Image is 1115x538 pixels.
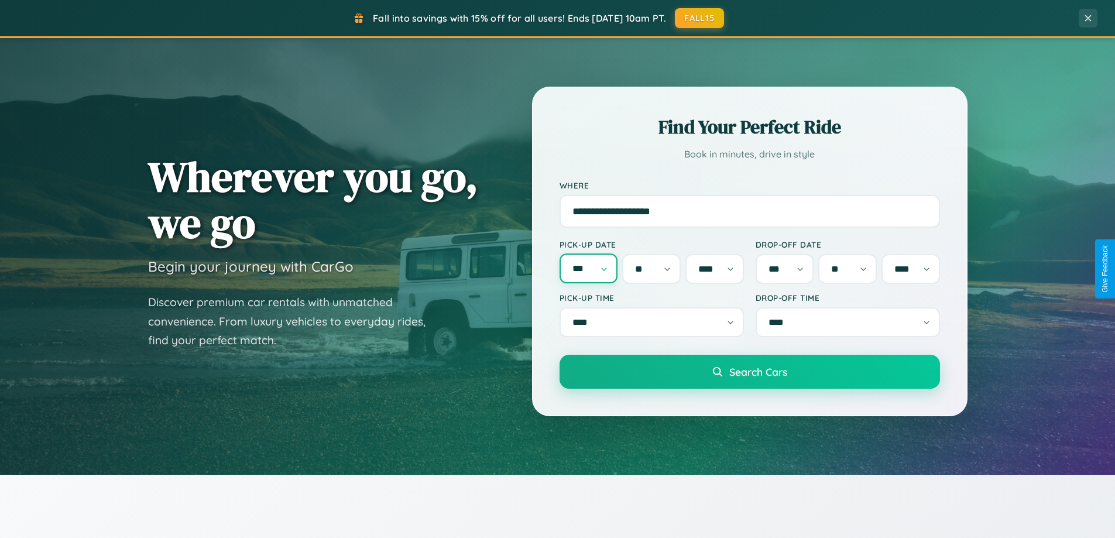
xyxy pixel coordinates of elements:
[675,8,724,28] button: FALL15
[560,146,940,163] p: Book in minutes, drive in style
[148,258,354,275] h3: Begin your journey with CarGo
[148,153,478,246] h1: Wherever you go, we go
[1101,245,1109,293] div: Give Feedback
[756,293,940,303] label: Drop-off Time
[756,239,940,249] label: Drop-off Date
[560,114,940,140] h2: Find Your Perfect Ride
[560,355,940,389] button: Search Cars
[560,239,744,249] label: Pick-up Date
[148,293,441,350] p: Discover premium car rentals with unmatched convenience. From luxury vehicles to everyday rides, ...
[560,180,940,190] label: Where
[729,365,787,378] span: Search Cars
[560,293,744,303] label: Pick-up Time
[373,12,666,24] span: Fall into savings with 15% off for all users! Ends [DATE] 10am PT.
